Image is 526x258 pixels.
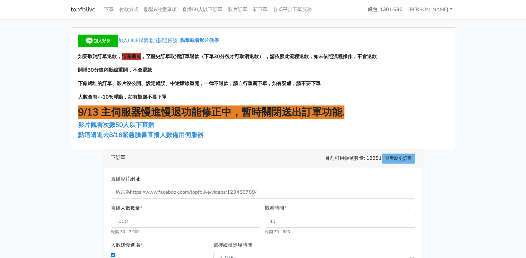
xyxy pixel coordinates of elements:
[122,53,141,60] span: 請關播前
[225,3,250,16] a: 影片訂單
[141,53,377,60] span: ，至歷史訂單取消訂單退款（下單30分後才可取消退款） ，請依照此流程退款，如未依照流程操作，不會退款
[270,3,315,16] a: 各式平台下單服務
[111,241,142,249] label: 人數緩慢進場
[250,3,270,16] a: 新下單
[265,204,286,212] label: 觀看時間
[180,37,219,44] a: 點擊觀看影片教學
[101,3,116,16] a: 下單
[111,175,140,183] label: 直播影片網址
[325,154,415,164] span: 目前可用帳號數量: 12351
[115,121,156,129] a: 50人以下直播
[78,37,180,44] a: 加入LINE聯繫客服開通帳號
[141,3,179,16] a: 聯繫&注意事項
[213,241,252,249] label: 選擇緩慢進場時間
[78,66,152,73] span: 開播30分鐘內斷線重開，不會退款
[382,154,415,164] a: 查看歷史訂單
[111,215,261,228] input: 1000
[118,37,177,44] span: 加入LINE聯繫客服開通帳號
[111,204,142,212] label: 直播人數數量
[265,229,290,234] small: 範圍 30 - 600
[78,93,167,100] span: 人數會有+-10%浮動，如有疑慮不要下單
[365,3,405,16] a: 錢包: 1301.630
[111,229,140,234] small: 範圍 50 - 2,000
[368,6,403,13] strong: 錢包: 1301.630
[78,121,115,129] a: 影片觀看次數
[265,215,415,228] input: 30
[78,131,203,139] a: 點這邊進去8/16緊急臉書直播人數備用伺服器
[179,3,225,16] a: 直播50人以下訂單
[71,3,96,16] a: topfblive
[78,80,321,87] span: 下錯網址的訂單、影片沒公開、設定錯誤、中途斷線重開，一律不退款，請自行重新下單，如有疑慮，請不要下單
[115,121,154,129] span: 50人以下直播
[116,3,141,16] a: 付款方式
[104,149,422,168] div: 下訂單
[111,186,415,199] input: 格式為https://www.facebook.com/topfblive/videos/123456789/
[405,3,455,16] a: [PERSON_NAME]
[78,105,344,119] span: 9/13 主伺服器慢進慢退功能修正中，暫時關閉送出訂單功能.
[78,35,118,47] img: 加入好友
[78,53,122,60] span: 如要取消訂單退款，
